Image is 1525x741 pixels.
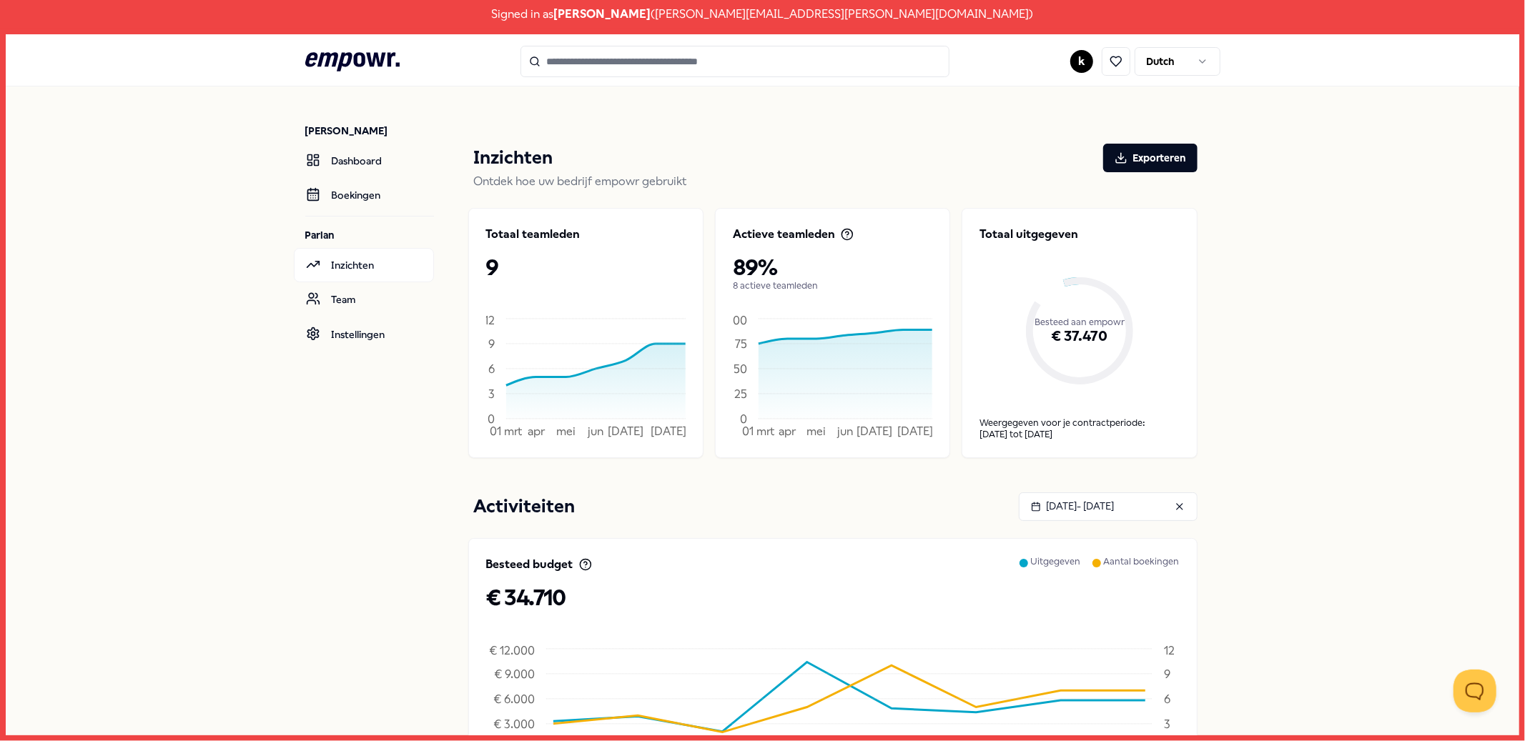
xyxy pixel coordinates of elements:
[857,424,892,438] tspan: [DATE]
[779,424,796,438] tspan: apr
[1031,556,1081,585] p: Uitgegeven
[1454,670,1496,712] iframe: Help Scout Beacon - Open
[729,314,747,327] tspan: 100
[488,362,495,375] tspan: 6
[556,424,576,438] tspan: mei
[733,226,835,243] p: Actieve teamleden
[979,260,1179,384] div: Besteed aan empowr
[742,424,774,438] tspan: 01 mrt
[305,228,434,242] p: Parlan
[979,289,1179,384] div: € 37.470
[651,424,686,438] tspan: [DATE]
[1164,717,1170,730] tspan: 3
[979,226,1179,243] p: Totaal uitgegeven
[305,124,434,138] p: [PERSON_NAME]
[294,178,434,212] a: Boekingen
[488,412,495,425] tspan: 0
[1031,498,1115,514] div: [DATE] - [DATE]
[294,282,434,317] a: Team
[733,280,932,292] p: 8 actieve teamleden
[493,692,535,705] tspan: € 6.000
[979,417,1179,429] p: Weergegeven voor je contractperiode:
[806,424,826,438] tspan: mei
[608,424,643,438] tspan: [DATE]
[486,585,1180,610] p: € 34.710
[493,717,535,730] tspan: € 3.000
[520,46,949,77] input: Search for products, categories or subcategories
[836,424,853,438] tspan: jun
[294,248,434,282] a: Inzichten
[488,387,495,400] tspan: 3
[1019,492,1198,521] button: [DATE]- [DATE]
[734,387,747,400] tspan: 25
[486,556,573,573] p: Besteed budget
[489,644,535,657] tspan: € 12.000
[979,429,1179,440] div: [DATE] tot [DATE]
[587,424,603,438] tspan: jun
[474,144,553,172] p: Inzichten
[486,254,686,280] p: 9
[474,172,1198,191] p: Ontdek hoe uw bedrijf empowr gebruikt
[1164,692,1170,705] tspan: 6
[490,424,522,438] tspan: 01 mrt
[1104,556,1180,585] p: Aantal boekingen
[1164,644,1175,657] tspan: 12
[527,424,545,438] tspan: apr
[484,314,495,327] tspan: 12
[474,492,576,521] p: Activiteiten
[488,337,495,350] tspan: 9
[740,412,747,425] tspan: 0
[554,5,651,24] span: [PERSON_NAME]
[1164,667,1170,680] tspan: 9
[733,254,932,280] p: 89%
[897,424,933,438] tspan: [DATE]
[1070,50,1093,73] button: k
[735,337,747,350] tspan: 75
[486,226,581,243] p: Totaal teamleden
[294,144,434,178] a: Dashboard
[494,667,535,680] tspan: € 9.000
[1103,144,1198,172] button: Exporteren
[734,362,747,375] tspan: 50
[294,317,434,352] a: Instellingen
